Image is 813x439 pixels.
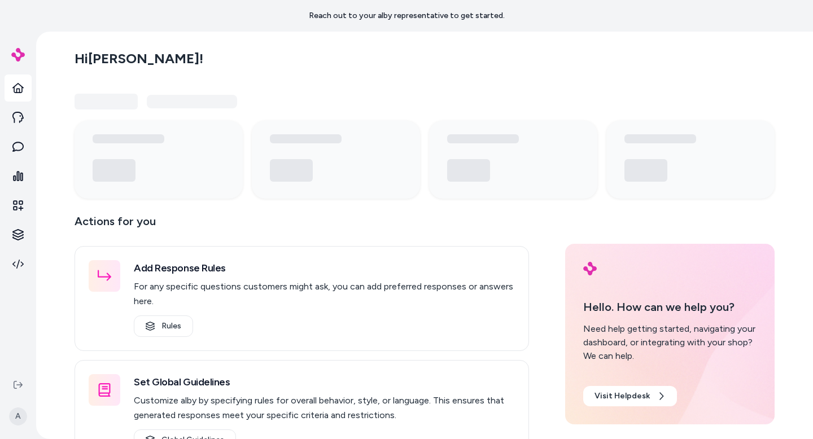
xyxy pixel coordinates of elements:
[309,10,505,21] p: Reach out to your alby representative to get started.
[75,212,529,239] p: Actions for you
[583,386,677,406] a: Visit Helpdesk
[7,398,29,434] button: A
[9,407,27,425] span: A
[134,393,515,423] p: Customize alby by specifying rules for overall behavior, style, or language. This ensures that ge...
[583,262,597,275] img: alby Logo
[134,374,515,390] h3: Set Global Guidelines
[583,298,757,315] p: Hello. How can we help you?
[75,50,203,67] h2: Hi [PERSON_NAME] !
[134,315,193,337] a: Rules
[583,322,757,363] div: Need help getting started, navigating your dashboard, or integrating with your shop? We can help.
[134,279,515,309] p: For any specific questions customers might ask, you can add preferred responses or answers here.
[11,48,25,62] img: alby Logo
[134,260,515,276] h3: Add Response Rules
